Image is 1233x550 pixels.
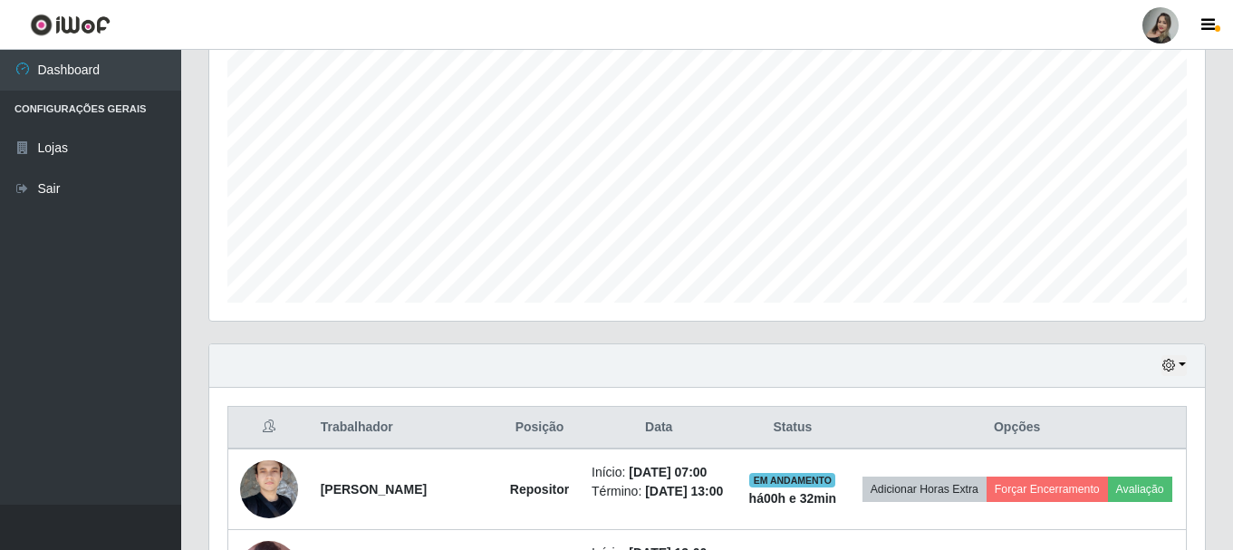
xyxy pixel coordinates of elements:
[592,482,726,501] li: Término:
[240,437,298,542] img: 1728008333020.jpeg
[321,482,427,497] strong: [PERSON_NAME]
[498,407,581,449] th: Posição
[1108,477,1172,502] button: Avaliação
[629,465,707,479] time: [DATE] 07:00
[645,484,723,498] time: [DATE] 13:00
[987,477,1108,502] button: Forçar Encerramento
[749,491,837,506] strong: há 00 h e 32 min
[592,463,726,482] li: Início:
[737,407,848,449] th: Status
[862,477,987,502] button: Adicionar Horas Extra
[581,407,737,449] th: Data
[510,482,569,497] strong: Repositor
[848,407,1186,449] th: Opções
[310,407,498,449] th: Trabalhador
[30,14,111,36] img: CoreUI Logo
[749,473,835,487] span: EM ANDAMENTO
